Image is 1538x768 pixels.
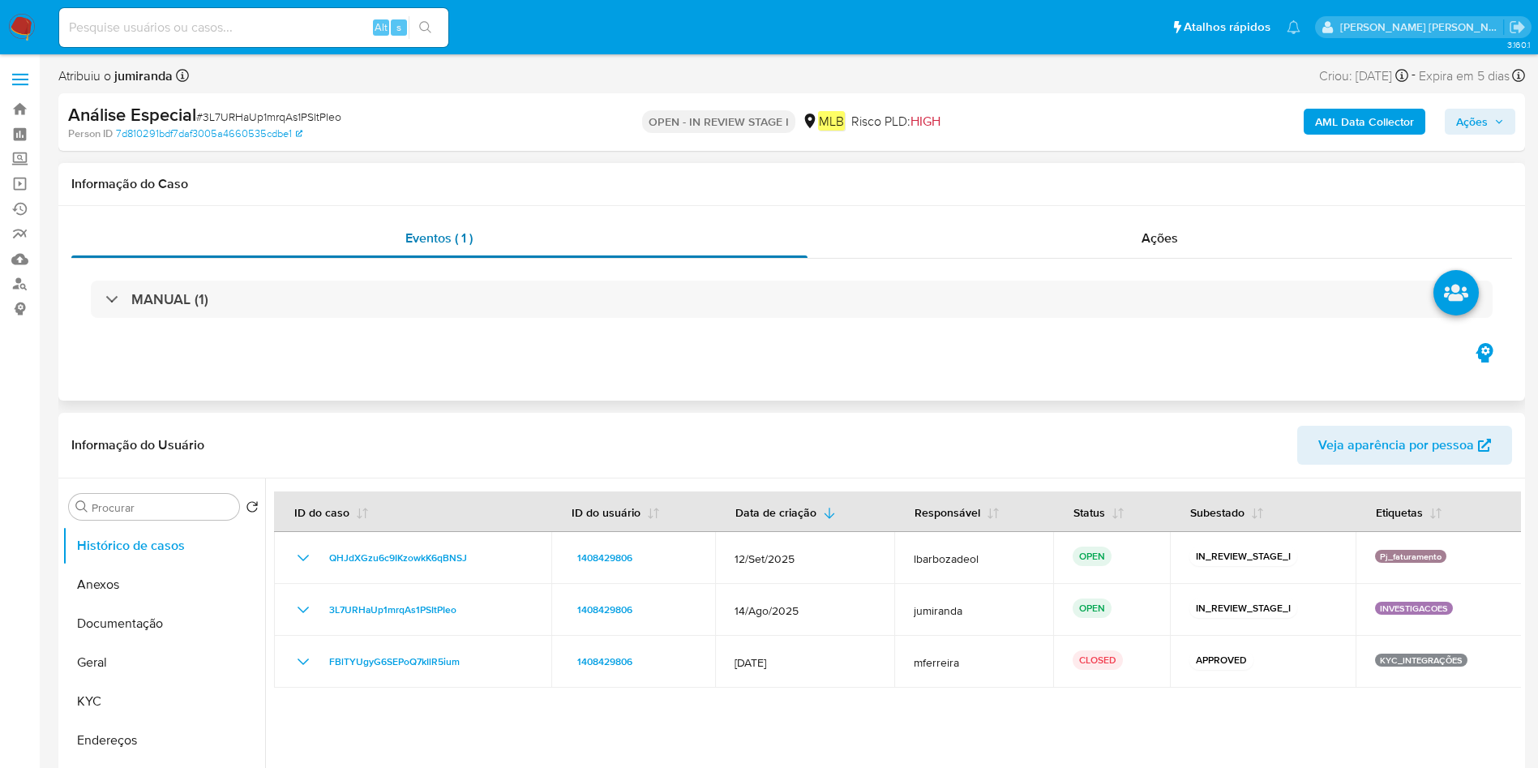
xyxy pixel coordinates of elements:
[116,127,302,141] a: 7d810291bdf7daf3005a4660535cdbe1
[111,67,173,85] b: jumiranda
[818,111,845,131] em: MLB
[396,19,401,35] span: s
[642,110,795,133] p: OPEN - IN REVIEW STAGE I
[62,526,265,565] button: Histórico de casos
[71,437,204,453] h1: Informação do Usuário
[1318,426,1474,465] span: Veja aparência por pessoa
[851,113,940,131] span: Risco PLD:
[405,229,473,247] span: Eventos ( 1 )
[75,500,88,513] button: Procurar
[59,17,448,38] input: Pesquise usuários ou casos...
[62,565,265,604] button: Anexos
[409,16,442,39] button: search-icon
[1315,109,1414,135] b: AML Data Collector
[68,101,196,127] b: Análise Especial
[1456,109,1488,135] span: Ações
[246,500,259,518] button: Retornar ao pedido padrão
[1412,65,1416,87] span: -
[1340,19,1504,35] p: juliane.miranda@mercadolivre.com
[62,604,265,643] button: Documentação
[71,176,1512,192] h1: Informação do Caso
[1297,426,1512,465] button: Veja aparência por pessoa
[92,500,233,515] input: Procurar
[910,112,940,131] span: HIGH
[1287,20,1300,34] a: Notificações
[62,721,265,760] button: Endereços
[1319,65,1408,87] div: Criou: [DATE]
[1304,109,1425,135] button: AML Data Collector
[68,127,113,141] b: Person ID
[1509,19,1526,36] a: Sair
[1184,19,1270,36] span: Atalhos rápidos
[62,682,265,721] button: KYC
[91,281,1493,318] div: MANUAL (1)
[1419,67,1510,85] span: Expira em 5 dias
[1142,229,1178,247] span: Ações
[131,290,208,308] h3: MANUAL (1)
[375,19,388,35] span: Alt
[62,643,265,682] button: Geral
[1445,109,1515,135] button: Ações
[196,109,341,125] span: # 3L7URHaUp1mrqAs1PSItPIeo
[58,67,173,85] span: Atribuiu o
